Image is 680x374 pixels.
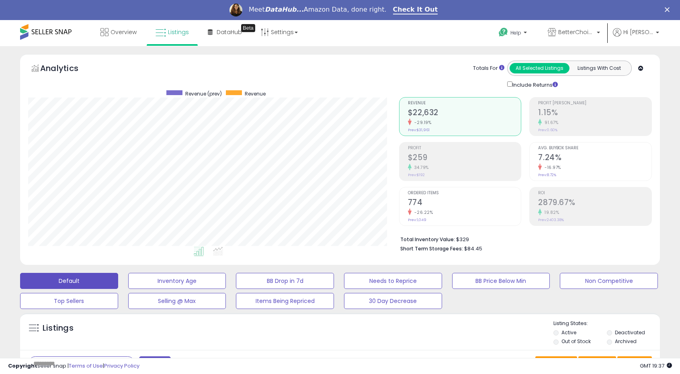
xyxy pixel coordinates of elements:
[111,28,137,36] span: Overview
[538,153,651,164] h2: 7.24%
[229,4,242,16] img: Profile image for Georgie
[236,293,334,309] button: Items Being Repriced
[393,6,438,14] a: Check It Out
[408,173,425,177] small: Prev: $192
[553,320,660,327] p: Listing States:
[408,146,521,150] span: Profit
[40,63,94,76] h5: Analytics
[412,165,429,171] small: 34.79%
[400,245,463,252] b: Short Term Storage Fees:
[578,356,616,370] button: Columns
[665,7,673,12] div: Close
[8,362,139,370] div: seller snap | |
[408,108,521,119] h2: $22,632
[542,165,561,171] small: -16.97%
[412,120,432,126] small: -29.19%
[538,146,651,150] span: Avg. Buybox Share
[245,90,266,97] span: Revenue
[542,120,558,126] small: 91.67%
[615,338,637,345] label: Archived
[538,108,651,119] h2: 1.15%
[538,173,556,177] small: Prev: 8.72%
[408,198,521,209] h2: 774
[542,209,559,215] small: 19.82%
[236,273,334,289] button: BB Drop in 7d
[561,338,591,345] label: Out of Stock
[501,80,567,89] div: Include Returns
[538,128,557,132] small: Prev: 0.60%
[265,6,304,13] i: DataHub...
[535,356,577,370] button: Save View
[538,217,564,222] small: Prev: 2403.38%
[538,191,651,195] span: ROI
[128,273,226,289] button: Inventory Age
[139,356,170,370] button: Filters
[408,128,430,132] small: Prev: $31,961
[412,209,433,215] small: -26.22%
[241,24,255,32] div: Tooltip anchor
[408,191,521,195] span: Ordered Items
[104,362,139,370] a: Privacy Policy
[542,20,606,46] a: BetterChoiceBestExperience
[640,362,672,370] span: 2025-09-6 19:37 GMT
[569,63,629,73] button: Listings With Cost
[8,362,37,370] strong: Copyright
[168,28,189,36] span: Listings
[400,234,646,244] li: $329
[20,293,118,309] button: Top Sellers
[510,63,569,73] button: All Selected Listings
[217,28,242,36] span: DataHub
[128,293,226,309] button: Selling @ Max
[464,245,482,252] span: $84.45
[510,29,521,36] span: Help
[255,20,304,44] a: Settings
[43,323,74,334] h5: Listings
[473,65,504,72] div: Totals For
[558,28,594,36] span: BetterChoiceBestExperience
[202,20,248,44] a: DataHub
[400,236,455,243] b: Total Inventory Value:
[615,329,645,336] label: Deactivated
[492,21,535,46] a: Help
[617,356,652,370] button: Actions
[408,217,426,222] small: Prev: 1,049
[408,153,521,164] h2: $259
[560,273,658,289] button: Non Competitive
[249,6,387,14] div: Meet Amazon Data, done right.
[623,28,653,36] span: Hi [PERSON_NAME]
[452,273,550,289] button: BB Price Below Min
[408,101,521,106] span: Revenue
[20,273,118,289] button: Default
[613,28,659,46] a: Hi [PERSON_NAME]
[344,273,442,289] button: Needs to Reprice
[561,329,576,336] label: Active
[185,90,222,97] span: Revenue (prev)
[538,101,651,106] span: Profit [PERSON_NAME]
[344,293,442,309] button: 30 Day Decrease
[538,198,651,209] h2: 2879.67%
[94,20,143,44] a: Overview
[150,20,195,44] a: Listings
[498,27,508,37] i: Get Help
